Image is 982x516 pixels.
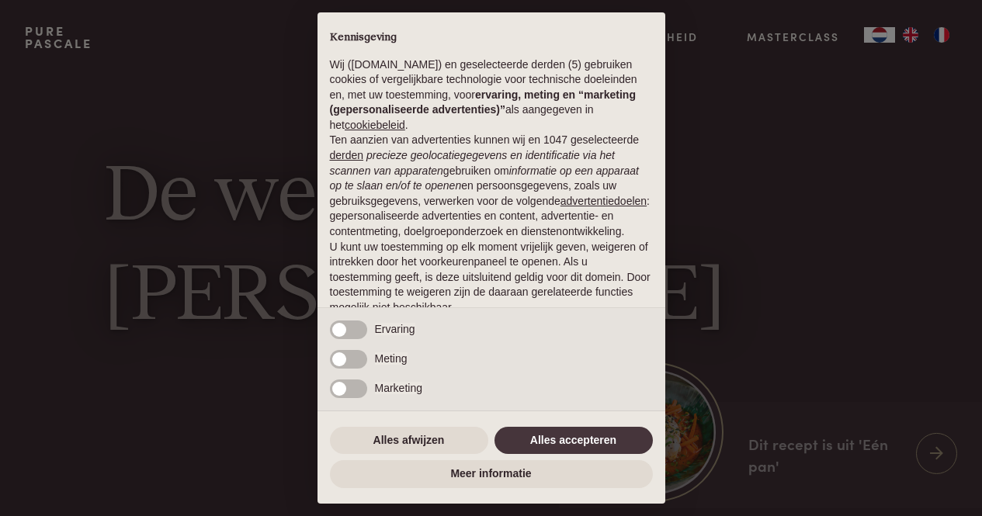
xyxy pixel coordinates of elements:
h2: Kennisgeving [330,31,653,45]
p: U kunt uw toestemming op elk moment vrijelijk geven, weigeren of intrekken door het voorkeurenpan... [330,240,653,316]
span: Meting [375,352,408,365]
button: Meer informatie [330,460,653,488]
a: cookiebeleid [345,119,405,131]
em: informatie op een apparaat op te slaan en/of te openen [330,164,640,192]
button: Alles afwijzen [330,427,488,455]
p: Wij ([DOMAIN_NAME]) en geselecteerde derden (5) gebruiken cookies of vergelijkbare technologie vo... [330,57,653,133]
button: derden [330,148,364,164]
span: Marketing [375,382,422,394]
strong: ervaring, meting en “marketing (gepersonaliseerde advertenties)” [330,88,636,116]
button: advertentiedoelen [560,194,647,210]
button: Alles accepteren [494,427,653,455]
em: precieze geolocatiegegevens en identificatie via het scannen van apparaten [330,149,615,177]
span: Ervaring [375,323,415,335]
p: Ten aanzien van advertenties kunnen wij en 1047 geselecteerde gebruiken om en persoonsgegevens, z... [330,133,653,239]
